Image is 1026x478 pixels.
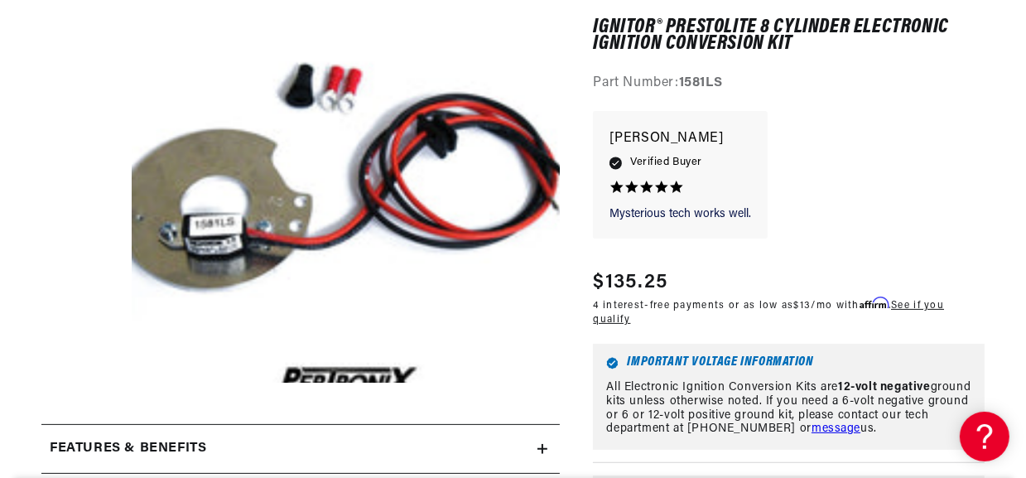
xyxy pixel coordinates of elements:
[606,357,971,369] h6: Important Voltage Information
[593,268,667,298] span: $135.25
[609,206,751,223] p: Mysterious tech works well.
[812,423,860,436] a: message
[679,77,723,90] strong: 1581LS
[794,302,812,311] span: $13
[860,297,889,310] span: Affirm
[606,381,971,437] p: All Electronic Ignition Conversion Kits are ground kits unless otherwise noted. If you need a 6-v...
[593,74,985,95] div: Part Number:
[609,128,751,151] p: [PERSON_NAME]
[50,438,206,460] h2: Features & Benefits
[593,298,985,328] p: 4 interest-free payments or as low as /mo with .
[41,425,560,473] summary: Features & Benefits
[630,154,701,172] span: Verified Buyer
[838,381,931,394] strong: 12-volt negative
[593,19,985,53] h1: Ignitor® Prestolite 8 Cylinder Electronic Ignition Conversion Kit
